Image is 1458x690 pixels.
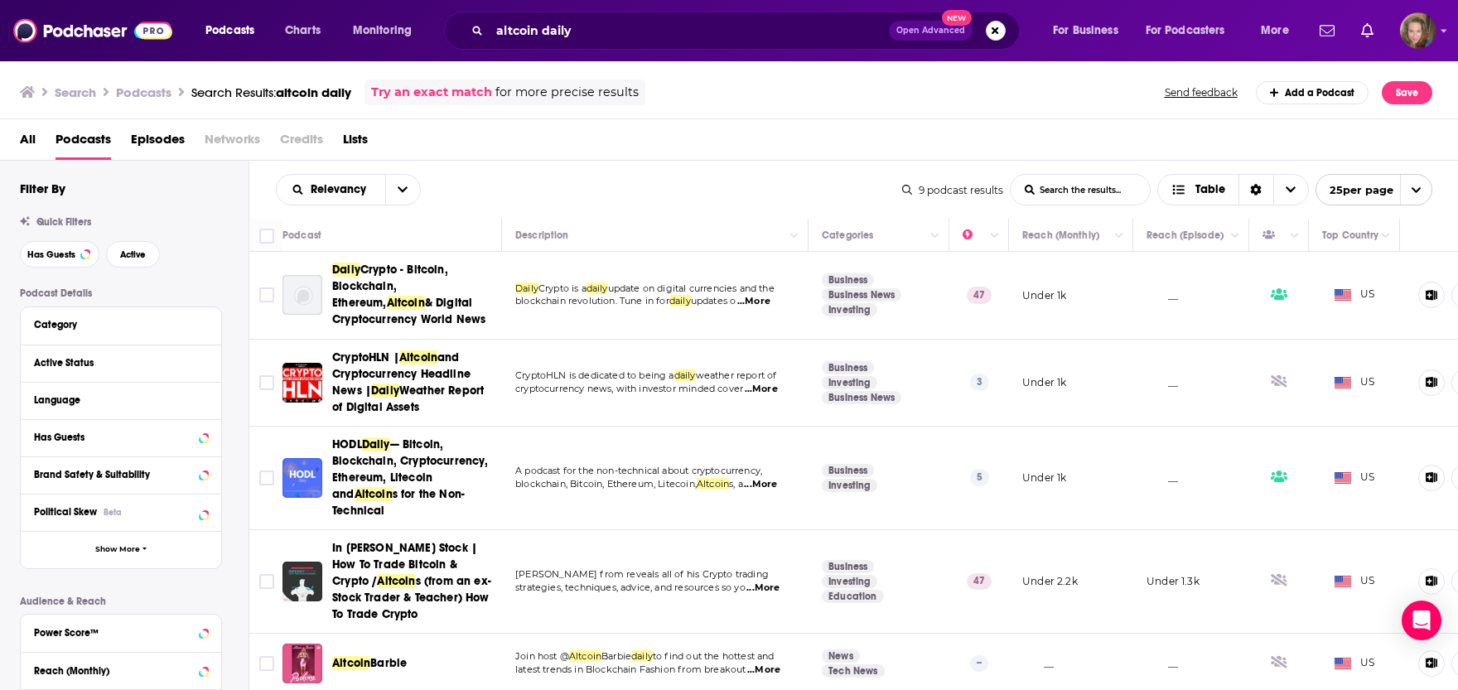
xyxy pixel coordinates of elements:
span: Altcoin [332,656,370,670]
button: Show More [21,531,221,568]
span: Political Skew [34,506,97,518]
h3: Search [55,84,96,100]
h2: Filter By [20,181,65,196]
span: updates o [691,295,736,306]
span: Table [1195,184,1225,195]
span: All [20,126,36,160]
img: CryptoHLN | Altcoin and Cryptocurrency Headline News | Daily Weather Report of Digital Assets [282,363,322,403]
a: Charts [274,17,331,44]
button: open menu [1135,17,1249,44]
span: More [1261,19,1289,42]
button: Open AdvancedNew [889,21,973,41]
div: Category [34,319,197,331]
a: Education [822,590,884,603]
button: Active Status [34,352,208,373]
span: Altcoin [355,487,393,501]
span: daily [674,369,696,381]
div: Active Status [34,357,197,369]
a: Business [822,464,874,477]
span: Altcoin [697,478,729,490]
button: Has Guests [20,241,99,268]
span: Toggle select row [259,470,274,485]
span: blockchain, Bitcoin, Ethereum, Litecoin, [515,478,697,490]
span: altcoin daily [276,84,351,100]
span: and Cryptocurrency Headline News | [332,350,471,398]
span: Toggle select row [259,656,274,671]
p: -- [970,655,988,672]
p: Under 1k [1022,288,1066,302]
a: DailyCrypto - Bitcoin, Blockchain, Ethereum,Altcoin& Digital Cryptocurrency World News [332,262,496,328]
span: For Podcasters [1146,19,1225,42]
a: CryptoHLN |Altcoinand Cryptocurrency Headline News |DailyWeather Report of Digital Assets [332,350,496,416]
p: 5 [970,469,989,485]
div: Reach (Episode) [1147,225,1224,245]
div: 9 podcast results [902,184,1003,196]
span: Open Advanced [896,27,965,35]
span: In [PERSON_NAME] Stock | How To Trade Bitcoin & Crypto / [332,541,477,588]
div: Description [515,225,568,245]
a: Podcasts [56,126,111,160]
span: Networks [205,126,260,160]
a: Search Results:altcoin daily [191,84,351,100]
a: News [822,649,860,663]
img: Daily Crypto - Bitcoin, Blockchain, Ethereum, Altcoin & Digital Cryptocurrency World News [282,275,322,315]
h2: Choose List sort [276,174,421,205]
input: Search podcasts, credits, & more... [490,17,889,44]
div: Power Score [963,225,986,245]
button: Column Actions [1285,226,1305,246]
button: Political SkewBeta [34,501,208,522]
span: For Business [1053,19,1118,42]
span: Barbie [601,650,631,662]
span: HODL [332,437,362,451]
span: s, a [729,478,743,490]
button: Reach (Monthly) [34,659,208,680]
div: Language [34,394,197,406]
a: Episodes [131,126,185,160]
span: Charts [285,19,321,42]
a: Try an exact match [371,83,492,102]
button: Column Actions [1109,226,1129,246]
button: open menu [1249,17,1310,44]
a: Show notifications dropdown [1354,17,1380,45]
img: HODL Daily — Bitcoin, Blockchain, Cryptocurrency, Ethereum, Litecoin and Altcoins for the Non-Tec... [282,458,322,498]
span: Monitoring [353,19,412,42]
span: New [942,10,972,26]
button: Column Actions [785,226,804,246]
span: Altcoin [569,650,601,662]
span: blockchain revolution. Tune in for [515,295,669,306]
a: Business News [822,288,901,302]
span: Daily [332,263,360,277]
img: In Penny Stock | How To Trade Bitcoin & Crypto / Altcoins (from an ex-Stock Trader & Teacher) How... [282,562,322,601]
p: __ [1147,656,1178,670]
span: for more precise results [495,83,639,102]
a: Tech News [822,664,885,678]
div: Search podcasts, credits, & more... [460,12,1036,50]
span: Toggle select row [259,375,274,390]
span: daily [631,650,653,662]
a: Business [822,273,874,287]
span: latest trends in Blockchain Fashion from breakout [515,663,746,675]
p: Under 1k [1022,470,1066,485]
span: Logged in as smcclure267 [1400,12,1436,49]
span: ...More [745,383,778,396]
p: 47 [967,573,992,590]
p: __ [1147,288,1178,302]
button: Active [106,241,160,268]
p: __ [1147,375,1178,389]
p: Under 1.3k [1147,574,1200,588]
span: A podcast for the non-technical about cryptocurrency, [515,465,762,476]
div: Reach (Monthly) [1022,225,1099,245]
span: ...More [744,478,777,491]
div: Top Country [1322,225,1378,245]
a: Investing [822,303,877,316]
a: HODLDaily— Bitcoin, Blockchain, Cryptocurrency, Ethereum, Litecoin andAltcoins for the Non-Technical [332,437,496,519]
div: Podcast [282,225,321,245]
span: ...More [747,663,780,677]
span: ...More [746,581,780,595]
span: — Bitcoin, Blockchain, Cryptocurrency, Ethereum, Litecoin and [332,437,489,501]
a: Show notifications dropdown [1313,17,1341,45]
